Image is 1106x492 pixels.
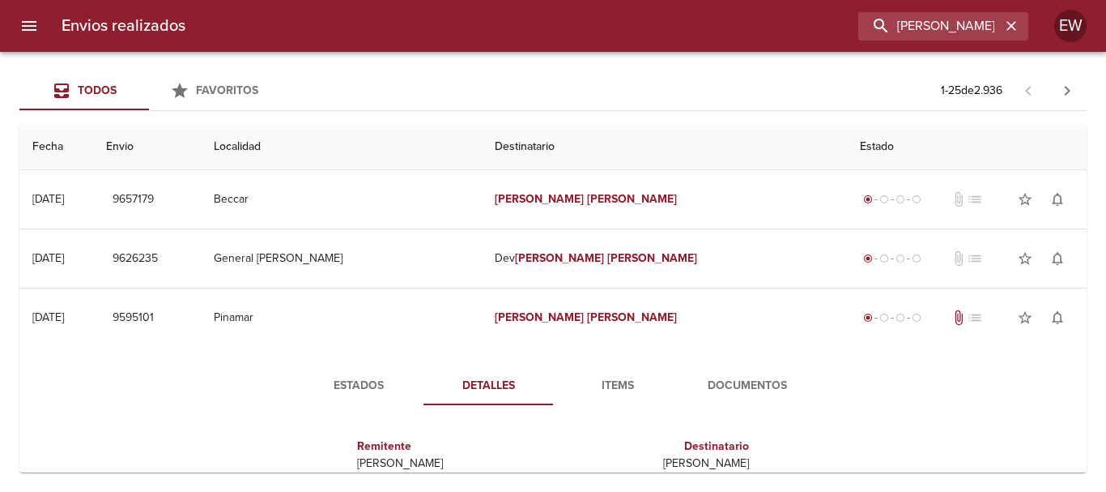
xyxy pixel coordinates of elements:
[1017,310,1033,326] span: star_border
[32,192,64,206] div: [DATE]
[912,313,921,323] span: radio_button_unchecked
[357,438,547,456] h6: Remitente
[106,303,160,333] button: 9595101
[357,472,547,488] p: [PERSON_NAME] 1608 ,
[895,313,905,323] span: radio_button_unchecked
[196,83,258,97] span: Favoritos
[912,254,921,263] span: radio_button_unchecked
[863,195,873,204] span: radio_button_checked
[32,251,64,265] div: [DATE]
[863,254,873,263] span: radio_button_checked
[951,310,967,326] span: Tiene documentos adjuntos
[860,191,925,207] div: Generado
[587,192,677,206] em: [PERSON_NAME]
[433,376,543,396] span: Detalles
[113,308,154,328] span: 9595101
[607,251,697,265] em: [PERSON_NAME]
[563,376,673,396] span: Items
[19,124,93,170] th: Fecha
[879,313,889,323] span: radio_button_unchecked
[863,313,873,323] span: radio_button_checked
[860,310,925,326] div: Generado
[879,195,889,204] span: radio_button_unchecked
[1054,10,1087,42] div: Abrir información de usuario
[692,376,802,396] span: Documentos
[1017,191,1033,207] span: star_border
[587,310,677,324] em: [PERSON_NAME]
[10,6,49,45] button: menu
[482,124,848,170] th: Destinatario
[201,170,481,229] td: Beccar
[1009,302,1041,334] button: Agregar a favoritos
[113,249,158,269] span: 9626235
[294,366,812,405] div: Tabs detalle de guia
[495,192,585,206] em: [PERSON_NAME]
[482,229,848,288] td: Dev
[304,376,414,396] span: Estados
[1049,191,1066,207] span: notifications_none
[559,456,749,472] p: [PERSON_NAME]
[1048,71,1087,110] span: Pagina siguiente
[113,190,154,210] span: 9657179
[495,310,585,324] em: [PERSON_NAME]
[1009,183,1041,216] button: Agregar a favoritos
[1017,250,1033,267] span: star_border
[1054,10,1087,42] div: EW
[967,191,983,207] span: No tiene pedido asociado
[201,229,481,288] td: General [PERSON_NAME]
[967,250,983,267] span: No tiene pedido asociado
[1041,183,1074,216] button: Activar notificaciones
[1041,242,1074,275] button: Activar notificaciones
[1009,82,1048,98] span: Pagina anterior
[912,195,921,204] span: radio_button_unchecked
[201,289,481,347] td: Pinamar
[201,124,481,170] th: Localidad
[78,83,117,97] span: Todos
[515,251,605,265] em: [PERSON_NAME]
[858,12,1001,41] input: buscar
[62,13,185,39] h6: Envios realizados
[1041,302,1074,334] button: Activar notificaciones
[559,438,749,456] h6: Destinatario
[895,195,905,204] span: radio_button_unchecked
[1009,242,1041,275] button: Agregar a favoritos
[19,71,279,110] div: Tabs Envios
[941,83,1002,99] p: 1 - 25 de 2.936
[357,456,547,472] p: [PERSON_NAME]
[93,124,202,170] th: Envio
[32,310,64,324] div: [DATE]
[951,250,967,267] span: No tiene documentos adjuntos
[1049,250,1066,267] span: notifications_none
[106,185,160,215] button: 9657179
[951,191,967,207] span: No tiene documentos adjuntos
[1049,310,1066,326] span: notifications_none
[967,310,983,326] span: No tiene pedido asociado
[847,124,1087,170] th: Estado
[879,254,889,263] span: radio_button_unchecked
[860,250,925,267] div: Generado
[895,254,905,263] span: radio_button_unchecked
[106,244,164,274] button: 9626235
